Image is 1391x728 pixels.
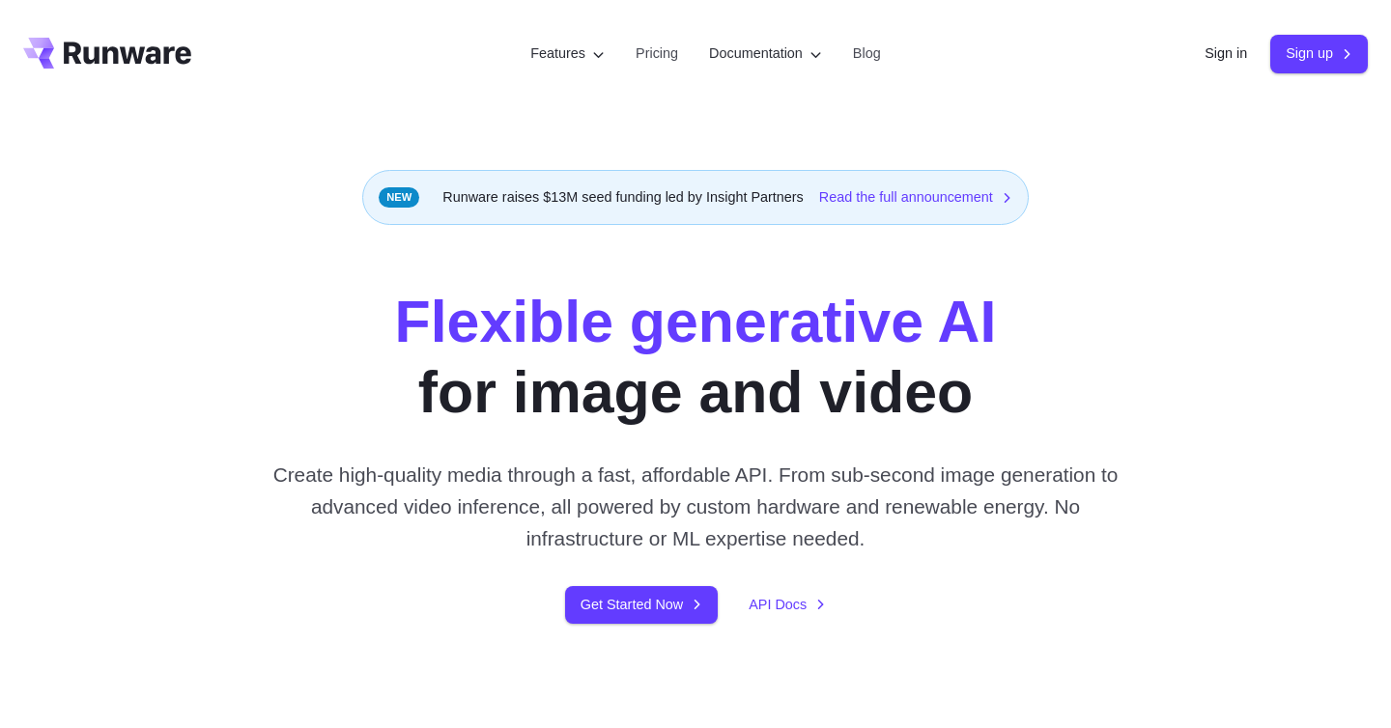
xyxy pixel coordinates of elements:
a: Go to / [23,38,191,69]
label: Documentation [709,42,822,65]
div: Runware raises $13M seed funding led by Insight Partners [362,170,1029,225]
a: Blog [853,42,881,65]
a: Sign in [1205,42,1247,65]
a: API Docs [749,594,826,616]
h1: for image and video [395,287,997,428]
p: Create high-quality media through a fast, affordable API. From sub-second image generation to adv... [266,459,1126,555]
a: Read the full announcement [819,186,1012,209]
a: Get Started Now [565,586,718,624]
strong: Flexible generative AI [395,289,997,354]
a: Pricing [636,42,678,65]
label: Features [530,42,605,65]
a: Sign up [1270,35,1368,72]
